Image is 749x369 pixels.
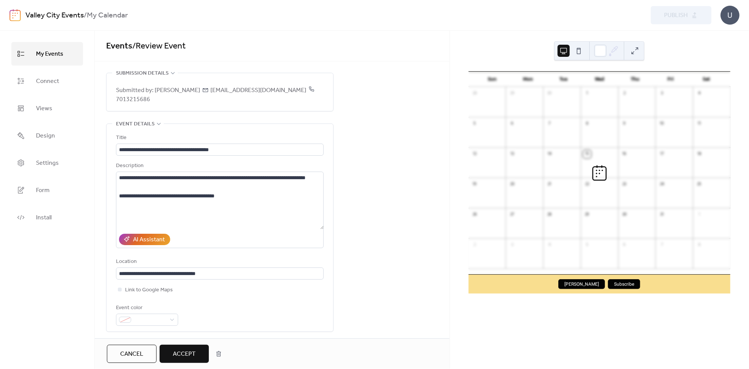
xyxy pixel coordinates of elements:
a: Connect [11,69,83,93]
a: Form [11,178,83,202]
a: Settings [11,151,83,175]
div: 29 [583,211,591,219]
span: Submission details [116,69,169,78]
a: Install [11,206,83,229]
div: Sun [475,72,510,87]
span: Settings [36,157,59,169]
div: 3 [508,241,516,249]
div: 31 [658,211,666,219]
span: Accept [173,350,196,359]
div: 12 [471,150,479,158]
div: Location [116,257,322,266]
div: 22 [583,180,591,189]
div: 18 [695,150,704,158]
span: Link to Google Maps [125,286,173,295]
div: 14 [545,150,554,158]
div: AI Assistant [133,235,165,244]
span: Design [36,130,55,142]
span: 7013215686 [116,84,315,105]
div: 1 [695,211,704,219]
div: Fri [653,72,689,87]
div: 13 [508,150,516,158]
div: 4 [545,241,554,249]
div: 30 [621,211,629,219]
div: 11 [695,120,704,128]
span: Submitted by: [PERSON_NAME] [EMAIL_ADDRESS][DOMAIN_NAME] [116,86,324,104]
div: 15 [583,150,591,158]
div: 4 [695,89,704,98]
span: Event details [116,120,155,129]
div: 5 [583,241,591,249]
div: 27 [508,211,516,219]
div: 20 [508,180,516,189]
b: My Calendar [87,8,128,23]
div: 28 [471,89,479,98]
div: 16 [621,150,629,158]
div: 10 [658,120,666,128]
div: 2 [621,89,629,98]
div: 28 [545,211,554,219]
div: Title [116,133,322,142]
a: Views [11,97,83,120]
div: 7 [658,241,666,249]
button: Accept [160,345,209,363]
div: U [721,6,740,25]
div: Event color [116,303,177,313]
div: 23 [621,180,629,189]
div: 6 [621,241,629,249]
span: Form [36,184,50,197]
span: Views [36,103,52,115]
div: 30 [545,89,554,98]
div: 1 [583,89,591,98]
div: 5 [471,120,479,128]
span: / Review Event [132,38,186,55]
a: Design [11,124,83,147]
div: 24 [658,180,666,189]
div: 25 [695,180,704,189]
div: Description [116,161,322,170]
div: 3 [658,89,666,98]
div: 29 [508,89,516,98]
span: Install [36,212,52,224]
div: 17 [658,150,666,158]
button: AI Assistant [119,234,170,245]
button: [PERSON_NAME] [558,279,605,289]
div: 9 [621,120,629,128]
button: Subscribe [608,279,640,289]
a: Valley City Events [25,8,84,23]
div: 6 [508,120,516,128]
b: / [84,8,87,23]
span: Connect [36,75,59,88]
div: 2 [471,241,479,249]
div: Tue [546,72,581,87]
div: 8 [583,120,591,128]
div: Thu [617,72,653,87]
div: 26 [471,211,479,219]
img: logo [9,9,21,21]
button: Cancel [107,345,157,363]
div: 21 [545,180,554,189]
a: My Events [11,42,83,66]
span: Cancel [120,350,143,359]
div: Sat [689,72,724,87]
div: 7 [545,120,554,128]
div: 8 [695,241,704,249]
div: Mon [510,72,546,87]
div: 19 [471,180,479,189]
div: Wed [581,72,617,87]
a: Events [106,38,132,55]
span: My Events [36,48,63,60]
